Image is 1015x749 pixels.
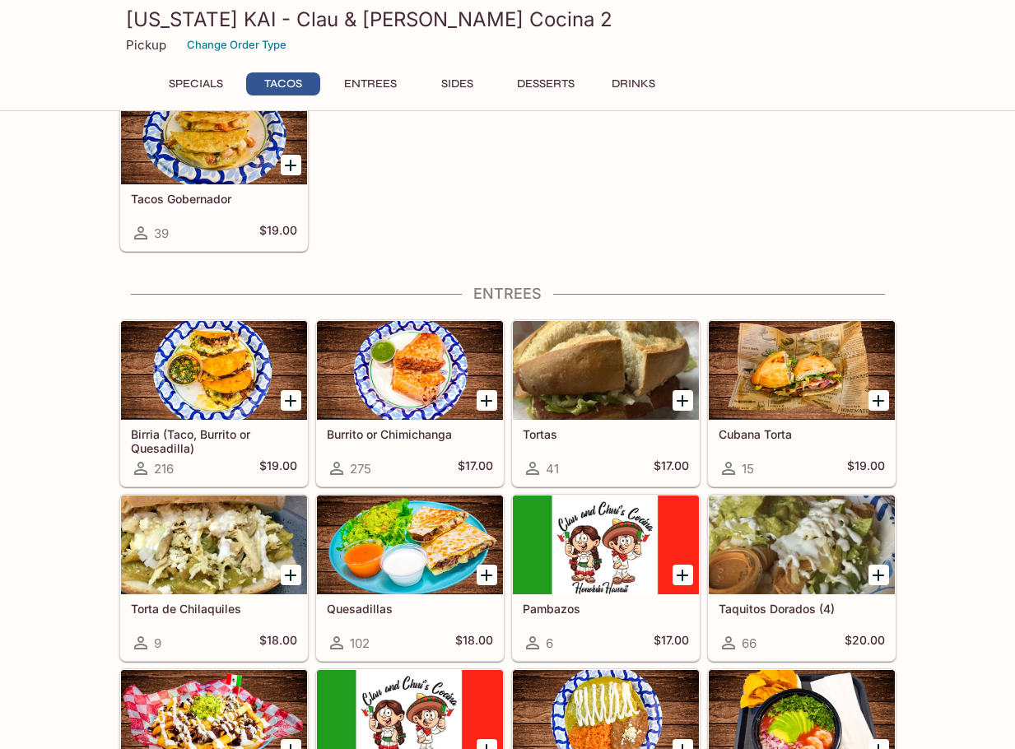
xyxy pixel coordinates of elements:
h4: Entrees [119,285,896,303]
h5: Pambazos [523,602,689,616]
button: Drinks [597,72,671,95]
div: Tacos Gobernador [121,86,307,184]
span: 39 [154,226,169,241]
h5: Taquitos Dorados (4) [719,602,885,616]
button: Add Birria (Taco, Burrito or Quesadilla) [281,390,301,411]
button: Add Quesadillas [477,565,497,585]
h5: $17.00 [654,458,689,478]
div: Tortas [513,321,699,420]
a: Torta de Chilaquiles9$18.00 [120,495,308,661]
button: Add Taquitos Dorados (4) [868,565,889,585]
a: Tacos Gobernador39$19.00 [120,85,308,251]
span: 275 [350,461,371,477]
a: Quesadillas102$18.00 [316,495,504,661]
span: 6 [546,635,553,651]
button: Specials [159,72,233,95]
h5: $18.00 [259,633,297,653]
h5: Tacos Gobernador [131,192,297,206]
h5: Cubana Torta [719,427,885,441]
button: Desserts [508,72,584,95]
h5: $17.00 [458,458,493,478]
span: 41 [546,461,559,477]
div: Pambazos [513,495,699,594]
div: Torta de Chilaquiles [121,495,307,594]
button: Add Torta de Chilaquiles [281,565,301,585]
a: Taquitos Dorados (4)66$20.00 [708,495,896,661]
a: Birria (Taco, Burrito or Quesadilla)216$19.00 [120,320,308,486]
h5: $19.00 [847,458,885,478]
span: 66 [742,635,757,651]
div: Cubana Torta [709,321,895,420]
h5: $19.00 [259,458,297,478]
p: Pickup [126,37,166,53]
a: Pambazos6$17.00 [512,495,700,661]
button: Add Cubana Torta [868,390,889,411]
h5: $18.00 [455,633,493,653]
div: Quesadillas [317,495,503,594]
button: Entrees [333,72,407,95]
button: Add Pambazos [673,565,693,585]
h3: [US_STATE] KAI - Clau & [PERSON_NAME] Cocina 2 [126,7,890,32]
h5: $17.00 [654,633,689,653]
a: Burrito or Chimichanga275$17.00 [316,320,504,486]
span: 15 [742,461,754,477]
button: Tacos [246,72,320,95]
button: Add Burrito or Chimichanga [477,390,497,411]
div: Burrito or Chimichanga [317,321,503,420]
span: 216 [154,461,174,477]
a: Tortas41$17.00 [512,320,700,486]
button: Sides [421,72,495,95]
h5: $20.00 [845,633,885,653]
span: 102 [350,635,370,651]
h5: Birria (Taco, Burrito or Quesadilla) [131,427,297,454]
span: 9 [154,635,161,651]
button: Change Order Type [179,32,294,58]
a: Cubana Torta15$19.00 [708,320,896,486]
h5: Tortas [523,427,689,441]
h5: $19.00 [259,223,297,243]
h5: Burrito or Chimichanga [327,427,493,441]
h5: Quesadillas [327,602,493,616]
button: Add Tortas [673,390,693,411]
button: Add Tacos Gobernador [281,155,301,175]
div: Taquitos Dorados (4) [709,495,895,594]
div: Birria (Taco, Burrito or Quesadilla) [121,321,307,420]
h5: Torta de Chilaquiles [131,602,297,616]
